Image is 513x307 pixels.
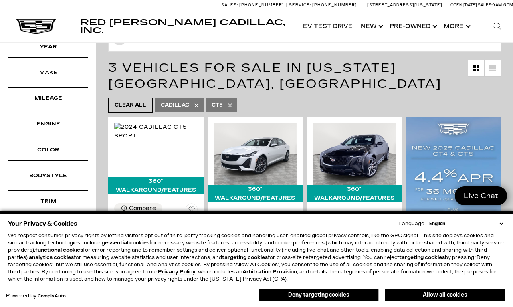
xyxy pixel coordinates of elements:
[478,2,492,8] span: Sales:
[208,185,303,202] div: 360° WalkAround/Features
[115,100,146,110] span: Clear All
[161,100,189,110] span: Cadillac
[289,2,311,8] span: Service:
[28,197,68,206] div: Trim
[460,191,502,200] span: Live Chat
[8,218,77,229] span: Your Privacy & Cookies
[108,61,442,91] span: 3 Vehicles for Sale in [US_STATE][GEOGRAPHIC_DATA], [GEOGRAPHIC_DATA]
[312,2,357,8] span: [PHONE_NUMBER]
[259,289,379,301] button: Deny targeting cookies
[28,119,68,128] div: Engine
[214,123,297,185] img: 2024 Cadillac CT5 Sport
[212,100,223,110] span: CT5
[307,185,402,202] div: 360° WalkAround/Features
[8,139,88,161] div: ColorColor
[28,94,68,103] div: Mileage
[399,254,445,260] strong: targeting cookies
[398,221,426,226] div: Language:
[299,10,357,42] a: EV Test Drive
[28,171,68,180] div: Bodystyle
[222,254,268,260] strong: targeting cookies
[129,205,156,212] div: Compare
[105,240,149,246] strong: essential cookies
[455,186,507,205] a: Live Chat
[28,145,68,154] div: Color
[440,10,473,42] button: More
[80,18,291,34] a: Red [PERSON_NAME] Cadillac, Inc.
[80,18,285,35] span: Red [PERSON_NAME] Cadillac, Inc.
[313,123,396,185] img: 2025 Cadillac CT5 Sport
[8,232,505,283] p: We respect consumer privacy rights by letting visitors opt out of third-party tracking cookies an...
[450,2,477,8] span: Open [DATE]
[38,294,66,299] a: ComplyAuto
[8,165,88,186] div: BodystyleBodystyle
[8,62,88,83] div: MakeMake
[114,203,162,214] button: Compare Vehicle
[8,87,88,109] div: MileageMileage
[286,3,359,7] a: Service: [PHONE_NUMBER]
[8,36,88,58] div: YearYear
[6,293,66,299] div: Powered by
[35,247,83,253] strong: functional cookies
[186,203,198,218] button: Save Vehicle
[114,123,198,140] img: 2024 Cadillac CT5 Sport
[8,113,88,135] div: EngineEngine
[492,2,513,8] span: 9 AM-6 PM
[28,42,68,51] div: Year
[221,2,238,8] span: Sales:
[242,269,297,275] strong: Arbitration Provision
[221,3,286,7] a: Sales: [PHONE_NUMBER]
[427,220,505,227] select: Language Select
[8,190,88,212] div: TrimTrim
[108,177,204,194] div: 360° WalkAround/Features
[16,19,56,34] img: Cadillac Dark Logo with Cadillac White Text
[158,269,196,275] a: Privacy Policy
[357,10,386,42] a: New
[239,2,284,8] span: [PHONE_NUMBER]
[29,254,74,260] strong: analytics cookies
[28,68,68,77] div: Make
[386,10,440,42] a: Pre-Owned
[385,289,505,301] button: Allow all cookies
[367,2,442,8] a: [STREET_ADDRESS][US_STATE]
